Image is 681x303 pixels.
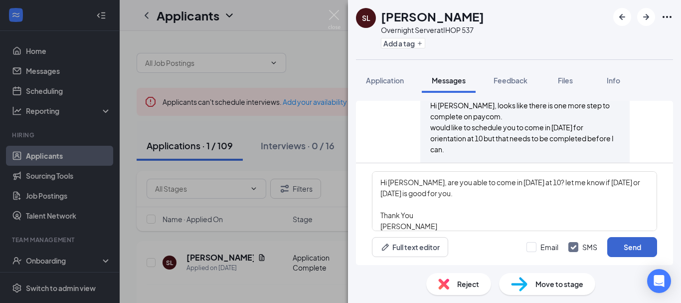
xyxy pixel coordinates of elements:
div: SL [362,13,370,23]
span: Files [558,76,573,85]
div: Overnight Server at IHOP 537 [381,25,484,35]
span: Move to stage [535,279,583,290]
span: Application [366,76,404,85]
button: Send [607,237,657,257]
svg: Pen [380,242,390,252]
span: Info [607,76,620,85]
button: Full text editorPen [372,237,448,257]
button: ArrowRight [637,8,655,26]
span: Feedback [494,76,527,85]
h1: [PERSON_NAME] [381,8,484,25]
span: Hi [PERSON_NAME], looks like there is one more step to complete on paycom. would like to schedule... [430,101,614,187]
button: PlusAdd a tag [381,38,425,48]
span: Messages [432,76,466,85]
button: ArrowLeftNew [613,8,631,26]
svg: Ellipses [661,11,673,23]
svg: ArrowLeftNew [616,11,628,23]
svg: ArrowRight [640,11,652,23]
span: Reject [457,279,479,290]
svg: Plus [417,40,423,46]
div: Open Intercom Messenger [647,269,671,293]
textarea: Hi [PERSON_NAME], are you able to come in [DATE] at 10? let me know if [DATE] or [DATE] is good f... [372,171,657,231]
